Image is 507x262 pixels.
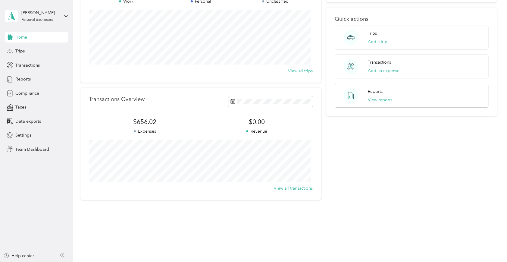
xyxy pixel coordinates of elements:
button: Add an expense [368,68,399,74]
span: $656.02 [89,118,201,126]
span: Trips [15,48,25,54]
button: View reports [368,97,392,103]
span: Taxes [15,104,26,110]
div: [PERSON_NAME] [21,10,59,16]
p: Transactions [368,59,391,65]
span: Settings [15,132,31,138]
span: Compliance [15,90,39,96]
iframe: Everlance-gr Chat Button Frame [473,228,507,262]
p: Quick actions [335,16,488,22]
button: Help center [3,253,34,259]
span: Team Dashboard [15,146,49,153]
div: Personal dashboard [21,18,54,22]
span: Transactions [15,62,40,68]
span: Reports [15,76,31,82]
p: Expenses [89,128,201,134]
span: Home [15,34,27,40]
span: $0.00 [201,118,312,126]
p: Trips [368,30,377,36]
span: Data exports [15,118,41,125]
button: Add a trip [368,39,387,45]
p: Transactions Overview [89,96,145,103]
p: Reports [368,88,383,95]
p: Revenue [201,128,312,134]
button: View all trips [288,68,313,74]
